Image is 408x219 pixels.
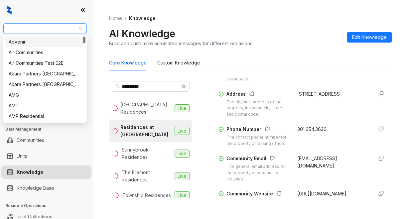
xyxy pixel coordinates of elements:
div: Community Email [226,155,289,164]
div: Build and customize automated messages for different occasions. [109,40,253,47]
li: Knowledge [1,165,91,179]
li: Units [1,150,91,163]
div: The physical address of the property, including city, state, and postal code. [226,99,289,118]
li: Leasing [1,89,91,102]
span: Live [175,127,190,135]
div: Air Communities [5,47,85,58]
div: Air Communities [9,49,81,56]
li: Knowledge Base [1,181,91,195]
span: Live [175,172,190,180]
button: Edit Knowledge [347,32,392,43]
div: Core Knowledge [109,59,147,66]
div: Akara Partners Nashville [5,68,85,79]
div: AMP [9,102,81,109]
a: Home [108,15,123,22]
span: Live [175,150,190,158]
span: close-circle [182,84,186,88]
div: Sunnybrook Residences [122,146,172,161]
li: Calendar [1,60,91,74]
h3: Data Management [5,126,93,132]
a: Knowledge Base [17,181,54,195]
span: [EMAIL_ADDRESS][DOMAIN_NAME] [297,156,337,168]
span: Live [175,191,190,199]
div: [GEOGRAPHIC_DATA] Residences [120,101,172,116]
div: Address [226,90,289,99]
div: Township Residences [122,192,171,199]
span: 301.654.3636 [297,126,327,132]
h2: AI Knowledge [109,27,175,40]
div: AMG [9,91,81,99]
li: / [125,15,126,22]
span: Knowledge [129,15,156,21]
div: AMP Residential [5,111,85,122]
div: Air Communities Test E2E [5,58,85,68]
div: The Fremont Residences [122,169,172,183]
div: Akara Partners [GEOGRAPHIC_DATA] [9,81,81,88]
div: [STREET_ADDRESS] [297,90,368,98]
div: The contact phone number for the property or leasing office. [226,134,289,147]
div: Residences at [GEOGRAPHIC_DATA] [120,124,172,138]
img: logo [7,5,12,15]
li: Leads [1,45,91,58]
h3: Resident Operations [5,203,93,209]
span: Live [175,104,190,112]
div: The general email address for the property or community inquiries. [226,164,289,182]
a: Communities [17,134,44,147]
div: AMP [5,100,85,111]
div: Phone Number [226,126,289,134]
a: Knowledge [17,165,43,179]
div: Advenir [5,37,85,47]
div: AMP Residential [9,113,81,120]
div: Custom Knowledge [157,59,200,66]
span: Edit Knowledge [352,34,387,41]
li: Communities [1,134,91,147]
span: Air Communities [7,24,83,34]
a: Units [17,150,27,163]
li: Collections [1,105,91,118]
span: [URL][DOMAIN_NAME] [297,191,346,196]
div: AMG [5,90,85,100]
div: Advenir [9,38,81,46]
div: Community Website [226,190,289,199]
div: Akara Partners [GEOGRAPHIC_DATA] [9,70,81,77]
div: Akara Partners Phoenix [5,79,85,90]
span: search [116,84,120,89]
div: Air Communities Test E2E [9,59,81,67]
